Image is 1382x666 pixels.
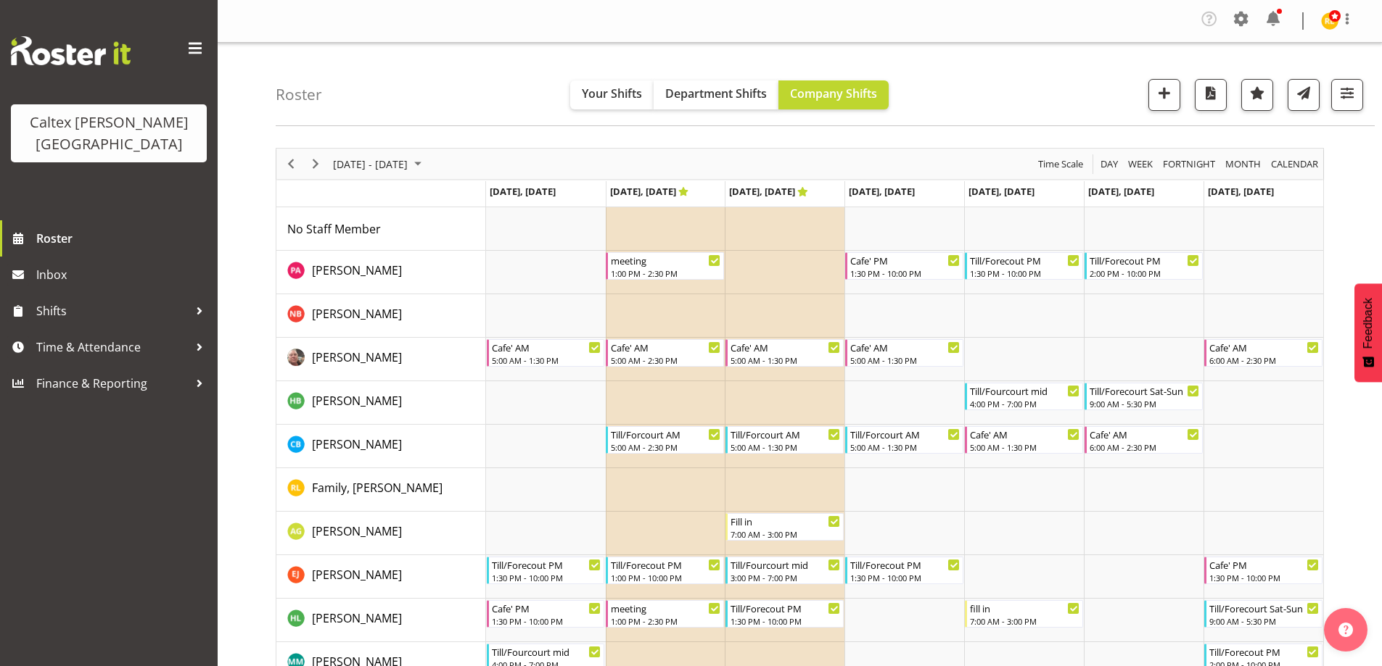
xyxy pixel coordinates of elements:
div: Broome, Heath"s event - Till/Fourcourt mid Begin From Friday, September 12, 2025 at 4:00:00 PM GM... [965,383,1083,410]
td: No Staff Member resource [276,207,486,251]
span: [DATE], [DATE] [1088,185,1154,198]
div: fill in [970,601,1079,615]
button: Send a list of all shifts for the selected filtered period to all rostered employees. [1288,79,1320,111]
a: [PERSON_NAME] [312,392,402,409]
div: 9:00 AM - 5:30 PM [1209,615,1319,627]
div: Bullock, Christopher"s event - Till/Forcourt AM Begin From Thursday, September 11, 2025 at 5:00:0... [845,426,963,454]
img: help-xxl-2.png [1338,623,1353,637]
div: Johns, Erin"s event - Till/Forecout PM Begin From Tuesday, September 9, 2025 at 1:00:00 PM GMT+12... [606,557,724,584]
button: Highlight an important date within the roster. [1241,79,1273,111]
div: Lewis, Hayden"s event - Till/Forecout PM Begin From Wednesday, September 10, 2025 at 1:30:00 PM G... [725,600,844,628]
div: Johns, Erin"s event - Till/Forecout PM Begin From Thursday, September 11, 2025 at 1:30:00 PM GMT+... [845,557,963,584]
span: [PERSON_NAME] [312,262,402,278]
div: Cafe' AM [850,340,960,354]
td: Berkely, Noah resource [276,294,486,338]
a: [PERSON_NAME] [312,262,402,279]
div: Cafe' AM [970,427,1079,441]
span: Week [1127,155,1154,173]
div: meeting [611,601,720,615]
div: Till/Forecourt Sat-Sun [1090,383,1199,398]
span: [DATE], [DATE] [1208,185,1274,198]
div: Till/Forecout PM [850,557,960,572]
div: Braxton, Jeanette"s event - Cafe' AM Begin From Tuesday, September 9, 2025 at 5:00:00 AM GMT+12:0... [606,339,724,367]
div: 1:00 PM - 10:00 PM [611,572,720,583]
button: Feedback - Show survey [1354,283,1382,382]
div: 9:00 AM - 5:30 PM [1090,398,1199,409]
div: 7:00 AM - 3:00 PM [731,528,840,540]
a: No Staff Member [287,220,381,238]
span: Company Shifts [790,86,877,101]
div: 1:00 PM - 2:30 PM [611,615,720,627]
td: Broome, Heath resource [276,381,486,425]
div: Johns, Erin"s event - Till/Forecout PM Begin From Monday, September 8, 2025 at 1:30:00 PM GMT+12:... [487,557,605,584]
div: Lewis, Hayden"s event - fill in Begin From Friday, September 12, 2025 at 7:00:00 AM GMT+12:00 End... [965,600,1083,628]
div: Bullock, Christopher"s event - Cafe' AM Begin From Saturday, September 13, 2025 at 6:00:00 AM GMT... [1085,426,1203,454]
span: [PERSON_NAME] [312,436,402,452]
div: 1:30 PM - 10:00 PM [1209,572,1319,583]
span: [DATE], [DATE] [729,185,808,198]
div: 1:30 PM - 10:00 PM [970,267,1079,279]
span: Department Shifts [665,86,767,101]
div: Next [303,149,328,179]
div: Atherton, Peter"s event - Cafe' PM Begin From Thursday, September 11, 2025 at 1:30:00 PM GMT+12:0... [845,252,963,280]
span: calendar [1270,155,1320,173]
div: 5:00 AM - 1:30 PM [492,354,601,366]
div: 5:00 AM - 1:30 PM [731,354,840,366]
td: Bullock, Christopher resource [276,425,486,468]
div: 4:00 PM - 7:00 PM [970,398,1079,409]
div: 1:00 PM - 2:30 PM [611,267,720,279]
div: Cafe' AM [611,340,720,354]
div: Johns, Erin"s event - Cafe' PM Begin From Sunday, September 14, 2025 at 1:30:00 PM GMT+12:00 Ends... [1204,557,1323,584]
div: 5:00 AM - 2:30 PM [611,441,720,453]
span: [PERSON_NAME] [312,610,402,626]
span: [DATE], [DATE] [849,185,915,198]
div: 1:30 PM - 10:00 PM [492,615,601,627]
div: Braxton, Jeanette"s event - Cafe' AM Begin From Sunday, September 14, 2025 at 6:00:00 AM GMT+12:0... [1204,339,1323,367]
span: Fortnight [1161,155,1217,173]
button: Filter Shifts [1331,79,1363,111]
button: Previous [281,155,301,173]
button: Month [1269,155,1321,173]
div: Cafe' PM [850,253,960,267]
span: [DATE], [DATE] [610,185,689,198]
div: Bullock, Christopher"s event - Till/Forcourt AM Begin From Tuesday, September 9, 2025 at 5:00:00 ... [606,426,724,454]
div: Cafe' AM [492,340,601,354]
button: Time Scale [1036,155,1086,173]
button: Company Shifts [778,80,889,109]
div: 7:00 AM - 3:00 PM [970,615,1079,627]
td: Grant, Adam resource [276,512,486,555]
div: Cafe' AM [1090,427,1199,441]
a: [PERSON_NAME] [312,305,402,322]
div: Till/Fourcourt mid [970,383,1079,398]
td: Braxton, Jeanette resource [276,338,486,381]
span: [DATE], [DATE] [490,185,556,198]
span: Inbox [36,264,210,286]
span: Finance & Reporting [36,372,189,394]
div: Till/Fourcourt mid [731,557,840,572]
div: 1:30 PM - 10:00 PM [850,572,960,583]
div: Till/Forecourt Sat-Sun [1209,601,1319,615]
div: 6:00 AM - 2:30 PM [1090,441,1199,453]
img: reece-lewis10949.jpg [1321,12,1338,30]
div: Bullock, Christopher"s event - Till/Forcourt AM Begin From Wednesday, September 10, 2025 at 5:00:... [725,426,844,454]
td: Lewis, Hayden resource [276,599,486,642]
div: Broome, Heath"s event - Till/Forecourt Sat-Sun Begin From Saturday, September 13, 2025 at 9:00:00... [1085,383,1203,410]
span: [PERSON_NAME] [312,349,402,365]
div: Johns, Erin"s event - Till/Fourcourt mid Begin From Wednesday, September 10, 2025 at 3:00:00 PM G... [725,557,844,584]
div: 5:00 AM - 1:30 PM [970,441,1079,453]
div: Previous [279,149,303,179]
div: Grant, Adam"s event - Fill in Begin From Wednesday, September 10, 2025 at 7:00:00 AM GMT+12:00 En... [725,513,844,541]
span: Feedback [1362,298,1375,349]
button: Next [306,155,326,173]
div: Cafe' AM [731,340,840,354]
div: Till/Forcourt AM [850,427,960,441]
button: Add a new shift [1148,79,1180,111]
h4: Roster [276,86,322,103]
a: [PERSON_NAME] [312,436,402,453]
span: Month [1224,155,1262,173]
span: Shifts [36,300,189,322]
button: Timeline Week [1126,155,1156,173]
span: [PERSON_NAME] [312,393,402,409]
div: Cafe' AM [1209,340,1319,354]
div: Braxton, Jeanette"s event - Cafe' AM Begin From Monday, September 8, 2025 at 5:00:00 AM GMT+12:00... [487,339,605,367]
